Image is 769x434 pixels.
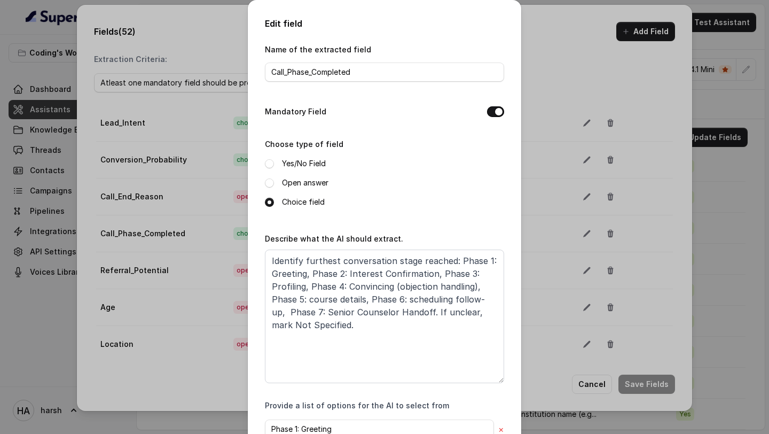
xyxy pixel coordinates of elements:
h2: Edit field [265,17,504,30]
label: Name of the extracted field [265,45,371,54]
textarea: Identify furthest conversation stage reached: Phase 1: Greeting, Phase 2: Interest Confirmation, ... [265,250,504,383]
label: Mandatory Field [265,105,326,118]
label: Yes/No Field [282,157,326,170]
label: Open answer [282,176,328,189]
label: Choose type of field [265,139,343,149]
label: Choice field [282,196,325,208]
label: Describe what the AI should extract. [265,234,403,243]
label: Provide a list of options for the AI to select from [265,400,449,411]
